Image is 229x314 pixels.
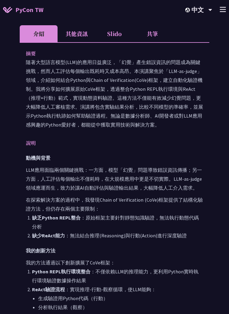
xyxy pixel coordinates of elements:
[15,5,43,14] span: PyCon TW
[26,139,191,147] p: 說明
[26,195,203,213] p: 在探索解決方案的過程中，我發現Chain of Verification (CoVe)框架提供了結構化驗證方法，但仍存在兩個主要限制：
[26,258,203,267] p: 我的方法通過以下創新擴展了CoVe框架：
[58,25,95,42] li: 其他資訊
[26,154,203,163] h3: 動機與背景
[38,303,203,312] li: 分析執行結果（觀察）
[26,49,191,58] p: 摘要
[3,7,12,13] img: Home icon of PyCon TW 2025
[20,25,58,42] li: 介紹
[26,246,203,255] h3: 我的創新方法
[32,232,65,239] strong: 缺少ReAct能力
[32,213,203,231] li: ：原始框架主要針對靜態知識驗證，無法執行動態代碼分析
[26,58,203,129] p: 隨著大型語言模型(LLM)的應用日益廣泛，「幻覺」產生錯誤資訊的問題成為關鍵挑戰，然而人工評估每個輸出既耗時又成本高昂。本演講聚焦於「LLM-as-judge」領域，介紹如何結合Python與C...
[185,8,191,12] img: Locale Icon
[32,286,65,292] strong: ReAct驗證流程
[32,231,203,240] li: ：無法結合推理(Reasoning)與行動(Action)進行深度驗證
[32,215,81,221] strong: 缺乏Python REPL整合
[38,294,203,303] li: 生成驗證用Python代碼（行動）
[32,268,90,275] strong: Python REPL執行環境整合
[26,166,203,192] p: LLM應用面臨兩個關鍵挑戰：一方面，模型「幻覺」問題導致錯誤資訊傳播；另一方面，人工評估每個輸出不僅耗時，在大規模應用中更是不切實際。LLM-as-judge領域應運而生，致力於讓AI自動評估與...
[3,2,43,18] a: PyCon TW
[134,25,171,42] li: 共筆
[32,267,203,285] li: ：不僅依賴LLM的推理能力，更利用Python實時執行環境驗證數據操作結果
[95,25,133,42] li: Slido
